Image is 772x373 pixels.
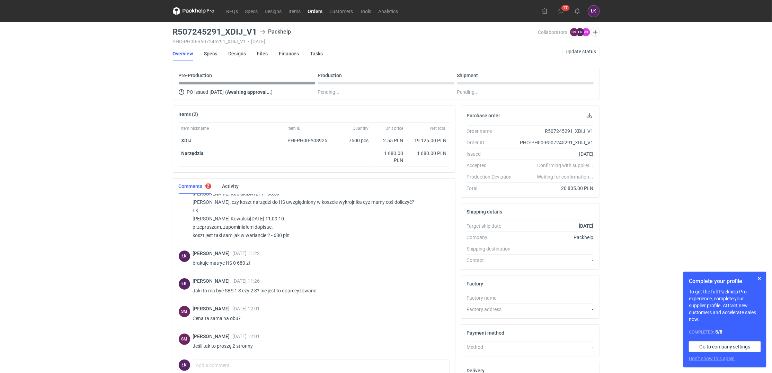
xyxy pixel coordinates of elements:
[517,344,594,351] div: -
[207,184,210,189] div: 2
[409,150,447,157] div: 1 680.00 PLN
[260,28,291,36] div: Packhelp
[353,126,369,131] span: Quantity
[210,88,224,96] span: [DATE]
[179,88,315,96] div: PO issued
[222,179,239,194] a: Activity
[179,179,211,194] a: Comments2
[517,234,594,241] div: Packhelp
[173,39,538,44] div: PHO-PH00-R507245291_XDIJ_V1 [DATE]
[193,259,444,267] p: brakuje matryc HS 0 680 zł
[517,306,594,313] div: -
[588,6,600,17] button: ŁK
[588,6,600,17] div: Łukasz Kowalski
[467,294,517,301] div: Factory name
[467,185,517,192] div: Total
[467,139,517,146] div: Order ID
[517,257,594,264] div: -
[179,334,190,345] div: Sebastian Markut
[204,46,218,61] a: Specs
[242,7,261,15] a: Specs
[374,150,403,164] div: 1 680.00 PLN
[556,6,567,17] button: 17
[467,162,517,169] div: Accepted
[467,173,517,180] div: Production Deviation
[179,278,190,290] div: Łukasz Kowalski
[467,209,503,215] h2: Shipping details
[457,88,594,96] div: Pending...
[467,330,505,336] h2: Payment method
[248,39,250,44] span: •
[467,245,517,252] div: Shipping destination
[467,113,500,118] h2: Purchase order
[582,28,590,36] figcaption: MK
[337,134,372,147] div: 7500 pcs
[271,89,273,95] span: )
[181,138,192,143] a: XDIJ
[457,73,478,78] p: Shipment
[467,281,483,286] h2: Factory
[233,251,260,256] span: [DATE] 11:22
[537,163,593,168] em: Confirming with supplier...
[233,334,260,339] span: [DATE] 12:01
[193,342,444,350] p: Jeśli tak to proszę 2 stronny
[179,251,190,262] div: Łukasz Kowalski
[467,306,517,313] div: Factory address
[517,294,594,301] div: -
[173,28,257,36] h3: R507245291_XDIJ_V1
[431,126,447,131] span: Net total
[689,277,761,285] h1: Complete your profile
[538,29,567,35] span: Collaborators
[173,7,214,15] svg: Packhelp Pro
[755,274,764,283] button: Skip for now
[467,257,517,264] div: Contact
[233,306,260,311] span: [DATE] 12:01
[517,185,594,192] div: 20 805.00 PLN
[181,126,209,131] span: Item nickname
[285,7,304,15] a: Items
[225,89,227,95] span: (
[467,222,517,229] div: Target ship date
[467,151,517,157] div: Issued
[467,128,517,135] div: Order name
[279,46,299,61] a: Finances
[193,190,444,239] p: [PERSON_NAME] Kubiak[DATE] 11:06:59 [PERSON_NAME], czy koszt narzędzi do HS uwzględniony w koszci...
[570,28,578,36] figcaption: SM
[179,334,190,345] figcaption: SM
[467,234,517,241] div: Company
[689,328,761,336] div: Completed:
[357,7,375,15] a: Tools
[689,288,761,323] p: To get the full Packhelp Pro experience, complete your supplier profile. Attract new customers an...
[193,286,444,295] p: Jaki to ma być SBS 1 S czy 2 S? nie jest to doprecyzowane
[179,278,190,290] figcaption: ŁK
[318,73,342,78] p: Production
[563,46,600,57] button: Update status
[374,137,403,144] div: 2.55 PLN
[310,46,323,61] a: Tasks
[179,306,190,317] figcaption: SM
[173,46,193,61] a: Overview
[326,7,357,15] a: Customers
[689,355,735,362] button: Don’t show this again
[223,7,242,15] a: RFQs
[179,251,190,262] figcaption: ŁK
[517,139,594,146] div: PHO-PH00-R507245291_XDIJ_V1
[288,137,334,144] div: PHI-PH00-A08925
[591,28,600,37] button: Edit collaborators
[318,88,340,96] span: Pending...
[585,111,594,120] button: Download PO
[193,334,233,339] span: [PERSON_NAME]
[179,360,190,371] div: Łukasz Kowalski
[193,314,444,322] p: Cena ta sama na obu?
[181,151,204,156] strong: Narzędzia
[579,223,593,229] strong: [DATE]
[179,111,198,117] h2: Items (2)
[261,7,285,15] a: Designs
[257,46,268,61] a: Files
[537,173,593,180] em: Waiting for confirmation...
[689,341,761,352] a: Go to company settings
[386,126,403,131] span: Unit price
[467,344,517,351] div: Method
